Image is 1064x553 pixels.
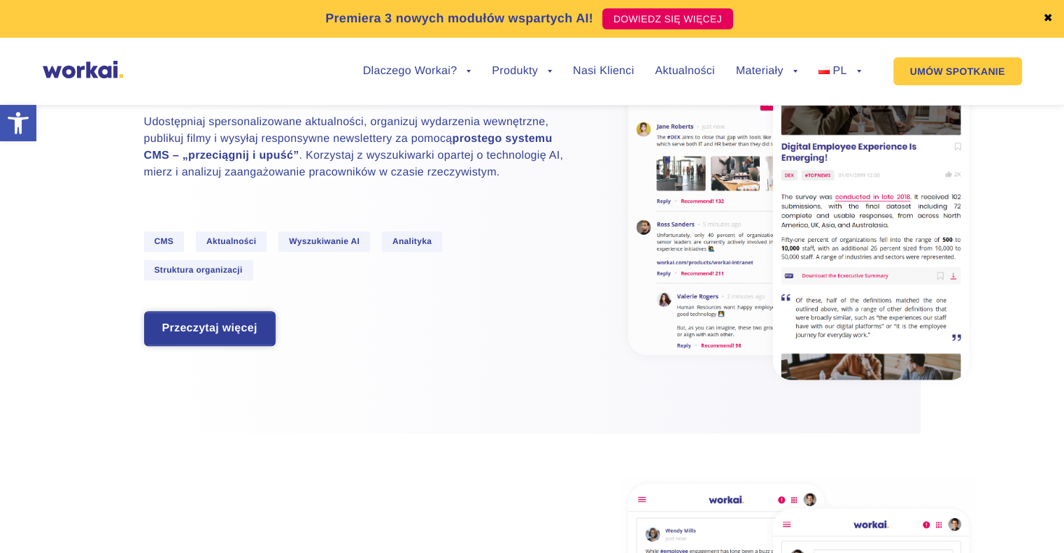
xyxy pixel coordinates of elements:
a: Materiały [736,66,797,77]
a: Dlaczego Workai? [363,66,471,77]
span: Aktualności [196,231,267,252]
a: Aktualności [655,66,714,77]
a: Przeczytaj więcej [146,313,274,345]
a: ✖ [1043,13,1053,24]
span: PL [832,65,846,77]
p: Premiera 3 nowych modułów wspartych AI! [325,9,593,28]
a: DOWIEDZ SIĘ WIĘCEJ [602,8,733,29]
p: Udostępniaj spersonalizowane aktualności, organizuj wydarzenia wewnętrzne, publikuj filmy i wysył... [144,114,564,181]
span: Struktura organizacji [144,260,253,280]
a: Produkty [492,66,552,77]
span: Analityka [382,231,442,252]
a: UMÓW SPOTKANIE [893,57,1022,85]
strong: – „przeciągnij i upuść” [173,150,299,161]
span: CMS [144,231,185,252]
strong: prostego systemu CMS [144,133,553,161]
a: Nasi Klienci [573,66,634,77]
span: Wyszukiwanie AI [278,231,370,252]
